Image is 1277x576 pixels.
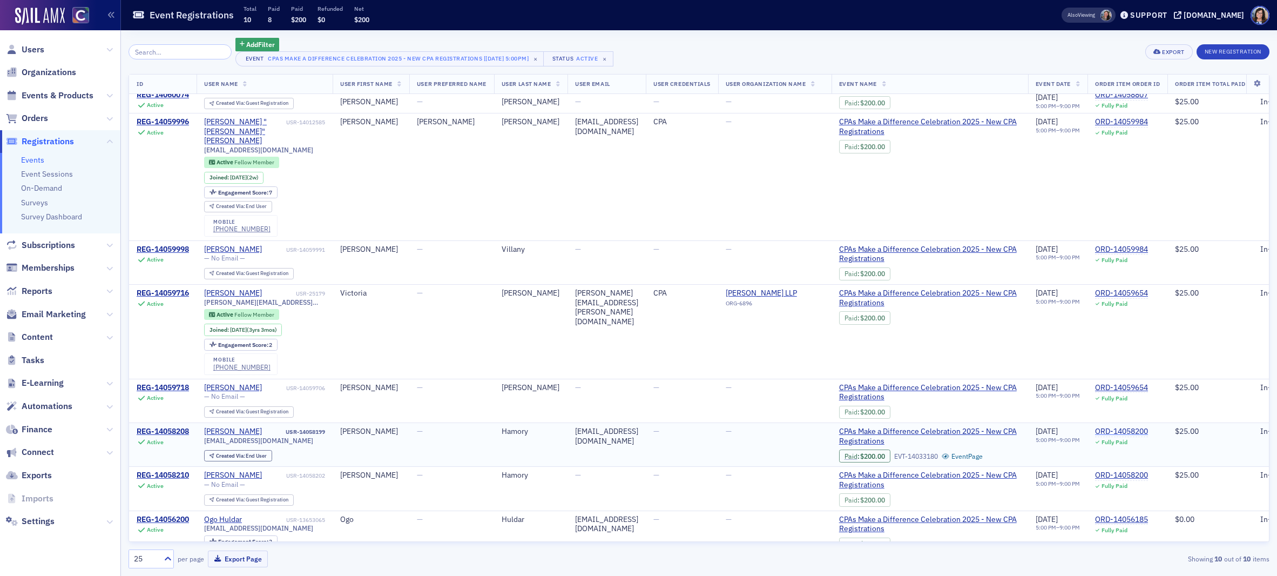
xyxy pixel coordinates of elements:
a: CPAs Make a Difference Celebration 2025 - New CPA Registrations [839,471,1021,490]
a: On-Demand [21,183,62,193]
a: Orders [6,112,48,124]
a: New Registration [1197,46,1269,56]
span: [DATE] [230,326,247,333]
span: : [844,408,861,416]
span: [DATE] [1036,426,1058,436]
div: Engagement Score: 2 [204,339,278,351]
a: [PERSON_NAME] LLP [726,289,824,298]
a: [PHONE_NUMBER] [213,225,271,233]
div: Engagement Score: 7 [204,186,278,198]
div: REG-14059716 [137,289,189,298]
div: (2w) [230,174,259,181]
a: [PERSON_NAME] [204,471,262,480]
div: CPA [653,289,710,298]
span: — [575,97,581,106]
span: 10 [244,15,251,24]
div: Event [244,55,266,62]
div: USR-14059991 [264,246,326,253]
div: USR-14059706 [264,385,326,392]
div: Status [551,55,574,62]
a: REG-14059998 [137,245,189,254]
span: [EMAIL_ADDRESS][DOMAIN_NAME] [204,146,313,154]
span: Active [217,311,234,318]
span: User Name [204,80,238,88]
a: [PERSON_NAME] "[PERSON_NAME]" [PERSON_NAME] [204,117,285,146]
div: Created Via: Guest Registration [204,98,294,110]
div: REG-14058208 [137,427,189,437]
span: Subscriptions [22,239,75,251]
span: [DATE] [1036,288,1058,298]
a: Active Fellow Member [209,159,274,166]
time: 5:00 PM [1036,298,1056,305]
div: Paid: 12 - $20000 [839,406,890,419]
span: $200.00 [860,314,885,322]
span: CPAs Make a Difference Celebration 2025 - New CPA Registrations [839,383,1021,402]
p: Total [244,5,256,12]
div: Fully Paid [1102,395,1127,402]
span: Add Filter [246,39,275,49]
span: $0 [317,15,325,24]
div: mobile [213,219,271,225]
time: 9:00 PM [1059,102,1080,109]
span: $200 [291,15,306,24]
div: [PERSON_NAME] [340,245,402,254]
span: Engagement Score : [218,341,269,349]
p: Paid [268,5,280,12]
a: REG-14056200 [137,515,189,525]
div: Created Via: End User [204,201,272,212]
div: [PERSON_NAME] [502,383,560,393]
div: REG-14059718 [137,383,189,393]
span: : [844,314,861,322]
span: Email Marketing [22,309,86,320]
span: Joined : [210,326,230,333]
div: Active [576,55,598,62]
span: User First Name [340,80,393,88]
span: Fellow Member [234,158,274,166]
a: ORD-14056185 [1095,515,1148,525]
div: [PERSON_NAME][EMAIL_ADDRESS][PERSON_NAME][DOMAIN_NAME] [575,289,638,326]
button: AddFilter [235,38,280,51]
img: SailAMX [72,7,89,24]
a: Users [6,44,44,56]
span: Created Via : [216,408,246,415]
a: REG-14059996 [137,117,189,127]
p: Net [354,5,369,12]
a: Paid [844,314,857,322]
a: Paid [844,99,857,107]
a: ORD-14059984 [1095,117,1148,127]
a: Registrations [6,136,74,148]
span: Active [217,158,234,166]
span: — [726,117,732,126]
span: Content [22,331,53,343]
a: Ogo Huldar [204,515,242,525]
span: User Organization Name [726,80,806,88]
a: Survey Dashboard [21,212,82,222]
div: Active [147,394,164,401]
div: [PERSON_NAME] [340,383,402,393]
span: — [575,244,581,254]
span: User Email [575,80,610,88]
span: CPAs Make a Difference Celebration 2025 - New CPA Registrations [839,515,1021,534]
p: Refunded [317,5,343,12]
div: Export [1162,49,1184,55]
a: [PERSON_NAME] [204,245,262,254]
div: – [1036,102,1080,109]
div: mobile [213,357,271,363]
span: : [844,99,861,107]
span: $200.00 [860,408,885,416]
div: [PERSON_NAME] [502,289,560,298]
span: — [417,97,423,106]
a: ORD-14059654 [1095,383,1148,393]
div: Fully Paid [1102,129,1127,136]
div: [EMAIL_ADDRESS][DOMAIN_NAME] [575,427,638,446]
button: EventCPAs Make a Difference Celebration 2025 - New CPA Registrations [[DATE] 5:00pm]× [235,51,545,66]
a: [PHONE_NUMBER] [213,363,271,371]
span: Fellow Member [234,311,274,318]
div: Fully Paid [1102,257,1127,264]
span: — [653,244,659,254]
span: — [417,244,423,254]
div: End User [216,204,267,210]
span: $25.00 [1175,383,1199,392]
span: User Preferred Name [417,80,487,88]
